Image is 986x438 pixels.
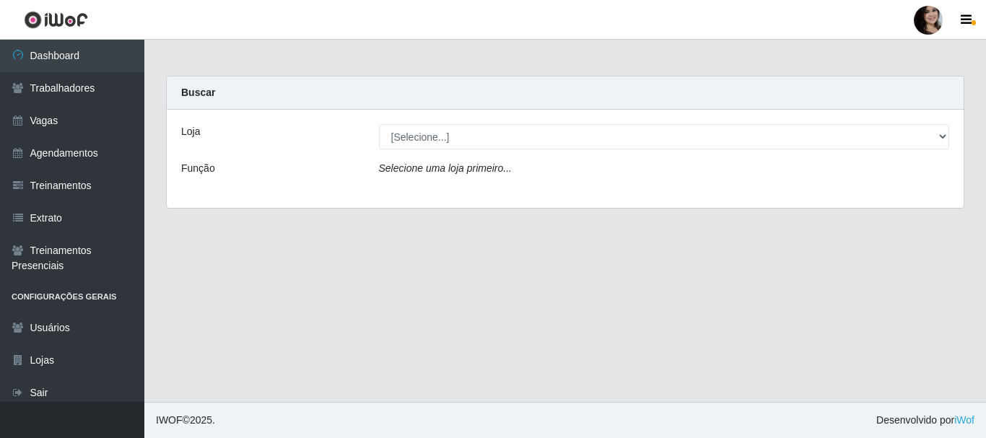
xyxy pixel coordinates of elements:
label: Loja [181,124,200,139]
a: iWof [954,414,974,426]
i: Selecione uma loja primeiro... [379,162,512,174]
span: © 2025 . [156,413,215,428]
img: CoreUI Logo [24,11,88,29]
strong: Buscar [181,87,215,98]
span: IWOF [156,414,183,426]
span: Desenvolvido por [876,413,974,428]
label: Função [181,161,215,176]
